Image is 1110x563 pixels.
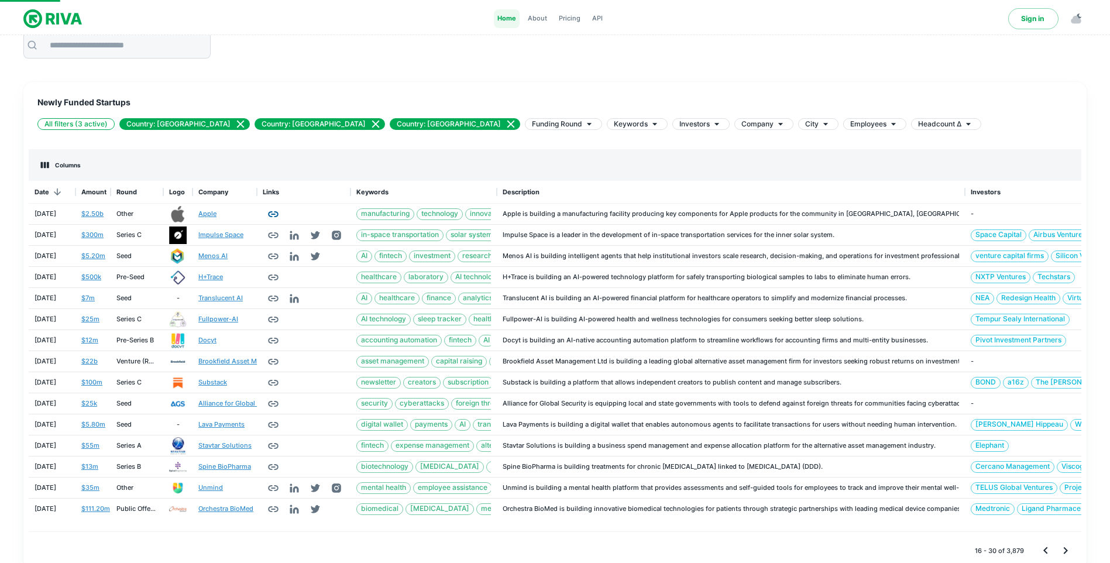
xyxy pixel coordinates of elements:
a: Docyt [198,335,216,345]
span: innovation [466,208,508,219]
span: AI [357,250,372,262]
div: security [356,398,393,410]
div: digital wallet [356,419,408,431]
div: healthcare [374,293,420,304]
a: $5.20m [81,251,105,261]
span: creators [404,377,440,388]
span: manufacturing [357,208,414,219]
a: $500k [81,272,101,282]
div: asset management [356,356,429,368]
a: $25k [81,399,97,408]
span: healthcare [375,293,419,304]
div: health monitoring [469,314,536,325]
span: asset management [357,356,428,367]
a: TELUS Global Ventures [971,482,1057,494]
a: Impulse Space [198,230,243,240]
span: Country: [GEOGRAPHIC_DATA] [390,119,508,129]
div: payments [410,419,452,431]
span: finance [422,293,455,304]
a: API [589,9,606,28]
span: security [357,398,392,409]
a: $13m [81,462,98,472]
a: accounting automation [356,335,442,346]
img: Alliance for Global Security [169,395,187,413]
a: newsletter [356,377,401,389]
a: creators [403,377,441,389]
a: Home [494,9,520,28]
span: [MEDICAL_DATA] [416,461,483,472]
div: Date [29,181,75,204]
span: AI [357,293,372,304]
span: Medtronic [971,503,1014,514]
a: innovation [465,208,509,220]
a: AI technology [356,314,411,325]
span: laboratory [404,272,448,283]
div: venture capital firms [971,250,1049,262]
div: NXTP Ventures [971,272,1030,283]
div: Date [35,181,49,204]
img: Apple [169,205,187,223]
span: digital wallet [357,419,407,430]
a: $5.80m [81,420,105,430]
a: AI [356,293,372,304]
div: Headcount Δ [911,118,981,130]
div: foreign threats [451,398,509,410]
div: Country: [GEOGRAPHIC_DATA] [119,118,250,130]
a: $100m [81,377,102,387]
span: Techstars [1033,272,1074,283]
div: clinical trial [486,461,534,473]
div: Employees [843,118,906,130]
div: Elephant [971,440,1009,452]
a: $300m [81,230,104,240]
a: About [524,9,551,28]
a: investment [489,356,535,368]
span: Funding Round [532,119,582,129]
span: AI technology [451,272,504,283]
span: Company [741,119,774,129]
div: AI [356,250,372,262]
div: technology [417,208,463,220]
div: Amount [81,181,106,204]
span: About [528,13,547,23]
div: Round [111,181,163,204]
span: transactions [473,419,523,430]
a: $35m [81,483,99,493]
div: [MEDICAL_DATA] [405,503,474,515]
span: Pivot Investment Partners [971,335,1066,346]
a: Tempur Sealy International [971,314,1070,325]
span: biomedical [357,503,403,514]
a: Pivot Investment Partners [971,335,1066,346]
div: AI [455,419,470,431]
div: Techstars [1033,272,1075,283]
span: Headcount Δ [918,119,961,129]
span: Elephant [971,440,1008,451]
a: [MEDICAL_DATA] [415,461,484,473]
a: Redesign Health [996,293,1060,304]
div: expense management [391,440,474,452]
a: a16z [1003,377,1029,389]
a: AI [479,335,494,346]
div: Virtue [1063,293,1092,304]
span: cyberattacks [396,398,448,409]
div: transactions [473,419,523,431]
span: newsletter [357,377,400,388]
a: AI technology [451,272,505,283]
a: investment [409,250,455,262]
button: Go to next page [1056,541,1075,561]
a: fintech [356,440,389,452]
div: fintech [374,250,407,262]
span: BOND [971,377,1000,388]
div: Project A [1060,482,1099,494]
span: City [805,119,819,129]
div: Logo [169,181,185,204]
a: employee assistance [413,482,492,494]
span: Newly Funded Startups [37,96,1073,109]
